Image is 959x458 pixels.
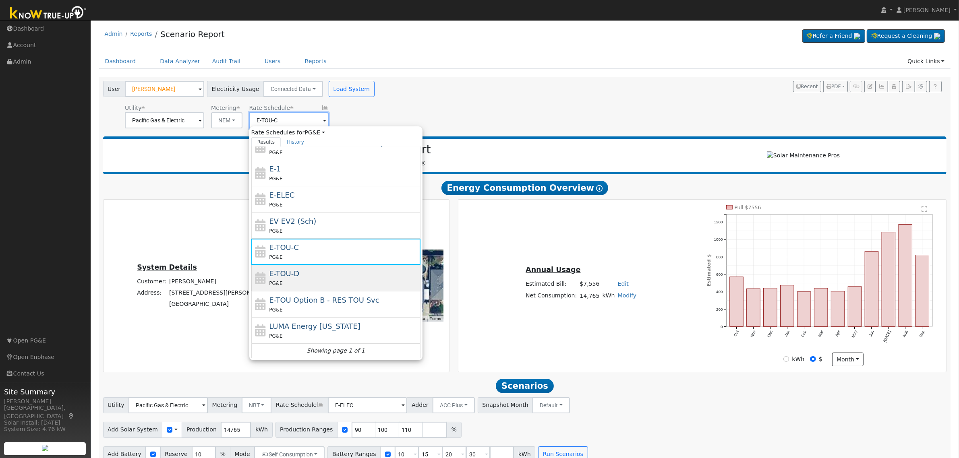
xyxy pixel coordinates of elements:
rect: onclick="" [747,289,760,326]
a: Map [68,413,75,419]
rect: onclick="" [797,292,811,327]
span: E-ELEC [269,191,294,199]
span: Adder [407,397,433,413]
label: $ [819,355,822,363]
td: Address: [136,287,168,299]
span: Scenarios [496,379,553,393]
span: [PERSON_NAME] [903,7,951,13]
text: Sep [919,330,926,338]
text: 800 [716,255,723,259]
td: Net Consumption: [524,290,578,302]
td: [PERSON_NAME] [168,276,274,287]
div: Metering [211,104,242,112]
text: May [851,330,858,338]
span: LUMA Energy [US_STATE] [269,322,360,330]
button: ACC Plus [433,397,475,413]
rect: onclick="" [730,277,744,326]
rect: onclick="" [882,232,896,327]
text: Nov [750,330,757,338]
button: Connected Data [263,81,323,97]
rect: onclick="" [916,255,930,327]
i: Show Help [596,185,603,192]
span: Energy Consumption Overview [441,181,608,195]
rect: onclick="" [814,288,828,326]
text: 0 [721,324,723,329]
text: Estimated $ [706,254,712,287]
td: [STREET_ADDRESS][PERSON_NAME] [168,287,274,299]
td: $7,556 [578,279,601,290]
span: PG&E [269,202,282,208]
td: kWh [601,290,616,302]
button: Default [532,397,570,413]
td: 14,765 [578,290,601,302]
button: Login As [888,81,900,92]
span: E-TOU-D [269,269,299,278]
a: Dashboard [99,54,142,69]
rect: onclick="" [764,288,777,326]
input: Select a User [125,81,204,97]
span: PDF [826,84,841,89]
a: Data Analyzer [154,54,206,69]
a: Quick Links [901,54,951,69]
button: Edit User [864,81,876,92]
text: Aug [902,330,909,338]
a: Request a Cleaning [867,29,945,43]
input: kWh [783,356,789,362]
span: % [447,422,461,438]
a: Modify [618,292,637,299]
text: Feb [801,330,808,338]
a: Audit Trail [206,54,246,69]
input: Select a Rate Schedule [249,112,329,128]
text: Mar [817,330,824,338]
button: Recent [793,81,821,92]
div: [GEOGRAPHIC_DATA], [GEOGRAPHIC_DATA] [4,404,86,421]
span: Rate Schedule [271,397,328,413]
button: NEM [211,112,242,128]
a: Scenario Report [160,29,225,39]
a: Reports [130,31,152,37]
a: Reports [299,54,333,69]
button: Load System [329,81,375,97]
span: PG&E [269,281,282,286]
span: kWh [251,422,272,438]
i: Showing page 1 of 1 [307,347,365,355]
input: Select a Rate Schedule [328,397,407,413]
a: History [281,137,310,147]
text: Jan [784,330,791,337]
span: E-TOU-C [269,243,299,252]
div: [PERSON_NAME] [4,397,86,406]
label: kWh [792,355,804,363]
rect: onclick="" [899,225,913,327]
u: System Details [137,263,197,271]
img: retrieve [934,33,940,39]
a: Admin [105,31,123,37]
a: Users [259,54,287,69]
span: PG&E [269,150,282,155]
span: PG&E [269,228,282,234]
div: Solar Install: [DATE] [4,419,86,427]
u: Annual Usage [526,266,580,274]
span: Rate Schedules for [251,128,325,137]
text: 1200 [714,220,723,224]
text: Oct [733,330,740,337]
a: Results [251,137,281,147]
img: Know True-Up [6,4,91,23]
span: Production Ranges [275,422,338,438]
button: NBT [242,397,272,413]
a: Help Link [929,81,942,92]
text: [DATE] [882,330,892,343]
text: 600 [716,272,723,276]
span: Electricity Usage [207,81,264,97]
input: Select a Utility [125,112,204,128]
span: Electric Vehicle EV2 (Sch) [269,217,316,225]
text: Jun [868,330,875,337]
text: 400 [716,289,723,294]
button: month [832,353,864,366]
span: Utility [103,397,129,413]
span: Snapshot Month [478,397,533,413]
img: Solar Maintenance Pros [767,151,840,160]
button: Settings [915,81,927,92]
span: E-1 [269,165,281,173]
span: B-6 Small General Service TOU Poly Phase [269,138,385,147]
span: Metering [207,397,242,413]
